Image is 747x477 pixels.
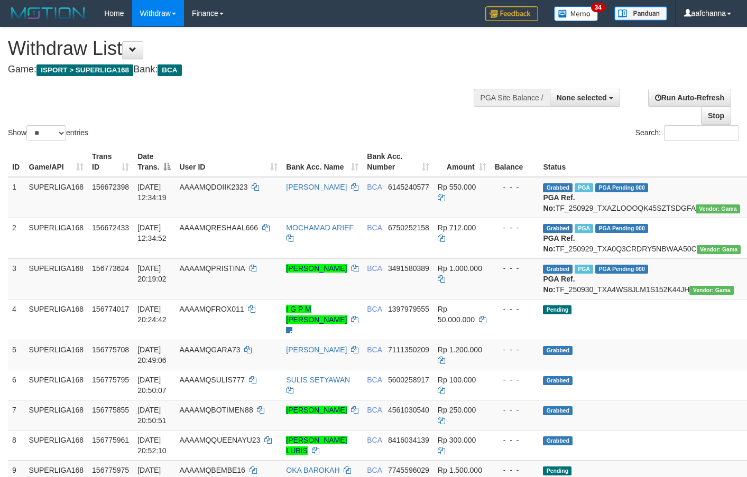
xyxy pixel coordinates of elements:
span: 156773624 [92,264,129,273]
span: BCA [158,64,181,76]
img: Feedback.jpg [485,6,538,21]
span: 156775795 [92,376,129,384]
span: BCA [367,223,382,232]
span: Rp 300.000 [438,436,476,444]
span: BCA [367,436,382,444]
span: Copy 5600258917 to clipboard [388,376,429,384]
td: SUPERLIGA168 [25,258,88,299]
th: Game/API: activate to sort column ascending [25,147,88,177]
span: Rp 250.000 [438,406,476,414]
span: AAAAMQFROX011 [179,305,244,313]
span: Vendor URL: https://trx31.1velocity.biz [697,245,741,254]
span: BCA [367,406,382,414]
td: 7 [8,400,25,430]
span: 156774017 [92,305,129,313]
div: - - - [495,405,535,415]
div: - - - [495,304,535,314]
th: Amount: activate to sort column ascending [434,147,491,177]
div: - - - [495,435,535,445]
td: 8 [8,430,25,460]
th: Trans ID: activate to sort column ascending [88,147,133,177]
div: - - - [495,344,535,355]
span: BCA [367,345,382,354]
img: MOTION_logo.png [8,5,88,21]
span: BCA [367,305,382,313]
span: Grabbed [543,224,573,233]
span: AAAAMQBOTIMEN88 [179,406,253,414]
span: [DATE] 20:24:42 [137,305,167,324]
th: Status [539,147,745,177]
label: Search: [635,125,739,141]
span: PGA Pending [595,224,648,233]
div: PGA Site Balance / [474,89,550,107]
td: SUPERLIGA168 [25,400,88,430]
a: [PERSON_NAME] [286,406,347,414]
span: BCA [367,376,382,384]
b: PGA Ref. No: [543,234,575,253]
span: Rp 712.000 [438,223,476,232]
a: Run Auto-Refresh [648,89,731,107]
div: - - - [495,222,535,233]
img: panduan.png [614,6,667,21]
b: PGA Ref. No: [543,275,575,294]
td: 4 [8,299,25,340]
span: PGA Pending [595,265,648,274]
td: 5 [8,340,25,370]
span: BCA [367,183,382,191]
span: Pending [543,305,571,314]
span: ISPORT > SUPERLIGA168 [36,64,133,76]
span: Rp 1.500.000 [438,466,482,474]
span: Rp 100.000 [438,376,476,384]
input: Search: [664,125,739,141]
span: Vendor URL: https://trx31.1velocity.biz [696,204,740,213]
td: SUPERLIGA168 [25,430,88,460]
span: BCA [367,466,382,474]
span: Marked by aafsoycanthlai [575,265,593,274]
h1: Withdraw List [8,38,487,59]
a: [PERSON_NAME] [286,345,347,354]
span: Vendor URL: https://trx31.1velocity.biz [689,286,734,295]
span: Grabbed [543,436,573,445]
span: AAAAMQDOIIK2323 [179,183,247,191]
td: SUPERLIGA168 [25,299,88,340]
td: 3 [8,258,25,299]
span: [DATE] 20:49:06 [137,345,167,364]
span: Marked by aafsoycanthlai [575,183,593,192]
span: 156775961 [92,436,129,444]
span: Copy 8416034139 to clipboard [388,436,429,444]
th: Bank Acc. Name: activate to sort column ascending [282,147,363,177]
img: Button%20Memo.svg [554,6,598,21]
a: [PERSON_NAME] [286,264,347,273]
span: Rp 1.000.000 [438,264,482,273]
span: 156775975 [92,466,129,474]
td: SUPERLIGA168 [25,177,88,218]
a: [PERSON_NAME] LUBIS [286,436,347,455]
th: Date Trans.: activate to sort column descending [133,147,175,177]
span: 156672398 [92,183,129,191]
th: Bank Acc. Number: activate to sort column ascending [363,147,434,177]
span: 156672433 [92,223,129,232]
label: Show entries [8,125,88,141]
span: Grabbed [543,406,573,415]
span: AAAAMQPRISTINA [179,264,245,273]
span: Grabbed [543,265,573,274]
span: [DATE] 20:50:51 [137,406,167,425]
td: 6 [8,370,25,400]
div: - - - [495,263,535,274]
th: User ID: activate to sort column ascending [175,147,282,177]
span: Copy 6145240577 to clipboard [388,183,429,191]
div: - - - [495,375,535,385]
td: SUPERLIGA168 [25,218,88,258]
span: Copy 1397979555 to clipboard [388,305,429,313]
td: 1 [8,177,25,218]
span: 156775855 [92,406,129,414]
span: BCA [367,264,382,273]
span: [DATE] 12:34:19 [137,183,167,202]
span: AAAAMQGARA73 [179,345,240,354]
span: [DATE] 20:52:10 [137,436,167,455]
span: AAAAMQSULIS777 [179,376,245,384]
select: Showentries [26,125,66,141]
span: Copy 4561030540 to clipboard [388,406,429,414]
span: 156775708 [92,345,129,354]
span: [DATE] 20:19:02 [137,264,167,283]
